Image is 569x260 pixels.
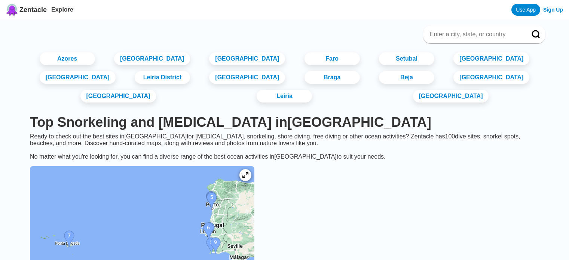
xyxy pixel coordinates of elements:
a: Beja [379,71,434,84]
a: Faro [305,52,360,65]
a: [GEOGRAPHIC_DATA] [453,52,529,65]
a: Leiria District [135,71,190,84]
a: [GEOGRAPHIC_DATA] [80,90,156,103]
div: Ready to check out the best sites in [GEOGRAPHIC_DATA] for [MEDICAL_DATA], snorkeling, shore divi... [24,133,545,160]
a: Explore [51,6,73,13]
a: Use App [511,4,540,16]
a: Sign Up [543,7,563,13]
input: Enter a city, state, or country [429,31,521,38]
a: Zentacle logoZentacle [6,4,47,16]
a: Leiria [257,90,312,103]
a: [GEOGRAPHIC_DATA] [413,90,489,103]
a: Setubal [379,52,434,65]
a: Braga [305,71,360,84]
a: [GEOGRAPHIC_DATA] [209,52,285,65]
a: [GEOGRAPHIC_DATA] [40,71,116,84]
a: [GEOGRAPHIC_DATA] [114,52,190,65]
img: Zentacle logo [6,4,18,16]
a: [GEOGRAPHIC_DATA] [209,71,285,84]
a: Azores [40,52,95,65]
h1: Top Snorkeling and [MEDICAL_DATA] in [GEOGRAPHIC_DATA] [30,114,539,130]
span: Zentacle [19,6,47,14]
a: [GEOGRAPHIC_DATA] [453,71,529,84]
